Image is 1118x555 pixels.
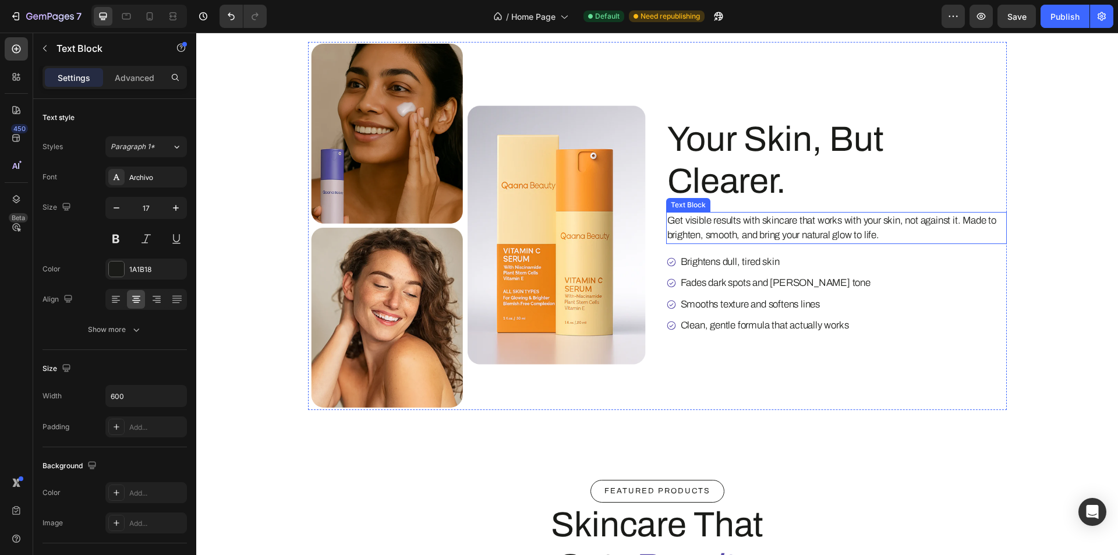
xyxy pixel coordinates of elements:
button: Save [997,5,1036,28]
div: Add... [129,422,184,433]
span: Paragraph 1* [111,142,155,152]
div: Align [43,292,75,307]
span: Save [1007,12,1027,22]
div: Styles [43,142,63,152]
div: 1A1B18 [129,264,184,275]
div: Width [43,391,62,401]
div: Show more [88,324,142,335]
button: Publish [1041,5,1089,28]
div: Text style [43,112,75,123]
p: featured products [408,453,514,465]
i: Results. [435,515,562,553]
button: 7 [5,5,87,28]
div: Background [43,458,99,474]
input: Auto [106,386,186,406]
div: Undo/Redo [220,5,267,28]
p: Text Block [56,41,155,55]
button: Show more [43,319,187,340]
p: Advanced [115,72,154,84]
div: Color [43,487,61,498]
div: Font [43,172,57,182]
button: Paragraph 1* [105,136,187,157]
div: Open Intercom Messenger [1078,498,1106,526]
div: Size [43,200,73,215]
div: Add... [129,518,184,529]
span: Need republishing [641,11,700,22]
p: Settings [58,72,90,84]
div: Publish [1050,10,1080,23]
div: Color [43,264,61,274]
div: Archivo [129,172,184,183]
div: 450 [11,124,28,133]
div: Padding [43,422,69,432]
p: Brightens dull, tired skin [484,222,674,237]
p: Clean, gentle formula that actually works [484,285,674,301]
span: Default [595,11,620,22]
p: Get visible results with skincare that works with your skin, not against it. Made to brighten, sm... [471,181,809,210]
iframe: Design area [196,33,1118,555]
h2: Your Skin, But Clearer. [470,84,811,171]
span: Home Page [511,10,556,23]
p: Fades dark spots and [PERSON_NAME] tone [484,243,674,258]
p: 7 [76,9,82,23]
div: Text Block [472,167,512,178]
div: Size [43,361,73,377]
div: Image [43,518,63,528]
div: Beta [9,213,28,222]
span: / [506,10,509,23]
button: <p>featured products</p> [394,447,528,471]
p: Smooths texture and softens lines [484,264,674,280]
div: Add... [129,488,184,499]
